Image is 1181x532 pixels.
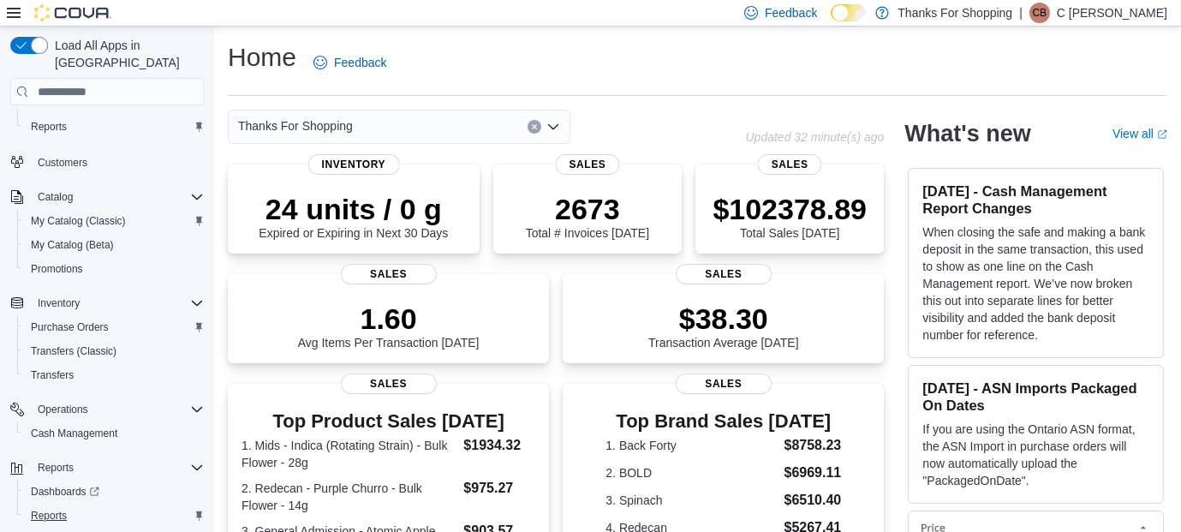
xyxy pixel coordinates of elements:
[922,421,1149,489] p: If you are using the Ontario ASN format, the ASN Import in purchase orders will now automatically...
[17,480,211,504] a: Dashboards
[31,485,99,499] span: Dashboards
[922,224,1149,344] p: When closing the safe and making a bank deposit in the same transaction, this used to show as one...
[31,399,95,420] button: Operations
[605,492,777,509] dt: 3. Spinach
[784,463,842,483] dd: $6969.11
[31,509,67,523] span: Reports
[1019,3,1023,23] p: |
[334,54,386,71] span: Feedback
[605,437,777,454] dt: 1. Back Forty
[17,421,211,445] button: Cash Management
[24,481,204,502] span: Dashboards
[784,490,842,511] dd: $6510.40
[34,4,111,21] img: Cova
[228,40,296,75] h1: Home
[31,457,204,478] span: Reports
[31,262,83,276] span: Promotions
[31,238,114,252] span: My Catalog (Beta)
[922,182,1149,217] h3: [DATE] - Cash Management Report Changes
[463,435,535,456] dd: $1934.32
[17,363,211,387] button: Transfers
[31,320,109,334] span: Purchase Orders
[17,233,211,257] button: My Catalog (Beta)
[605,464,777,481] dt: 2. BOLD
[24,235,121,255] a: My Catalog (Beta)
[242,480,456,514] dt: 2. Redecan - Purple Churro - Bulk Flower - 14g
[24,341,123,362] a: Transfers (Classic)
[1057,3,1167,23] p: C [PERSON_NAME]
[784,435,842,456] dd: $8758.23
[24,505,204,526] span: Reports
[24,423,204,444] span: Cash Management
[17,339,211,363] button: Transfers (Classic)
[24,317,204,338] span: Purchase Orders
[17,257,211,281] button: Promotions
[922,380,1149,414] h3: [DATE] - ASN Imports Packaged On Dates
[242,411,535,432] h3: Top Product Sales [DATE]
[242,437,456,471] dt: 1. Mids - Indica (Rotating Strain) - Bulk Flower - 28g
[31,293,204,314] span: Inventory
[17,504,211,528] button: Reports
[31,427,117,440] span: Cash Management
[259,192,448,226] p: 24 units / 0 g
[17,209,211,233] button: My Catalog (Classic)
[24,317,116,338] a: Purchase Orders
[526,192,649,226] p: 2673
[528,120,541,134] button: Clear input
[31,152,94,173] a: Customers
[24,211,133,231] a: My Catalog (Classic)
[713,192,867,240] div: Total Sales [DATE]
[31,187,80,207] button: Catalog
[24,365,204,386] span: Transfers
[24,235,204,255] span: My Catalog (Beta)
[24,211,204,231] span: My Catalog (Classic)
[648,302,799,350] div: Transaction Average [DATE]
[1112,127,1167,140] a: View allExternal link
[24,365,81,386] a: Transfers
[38,156,87,170] span: Customers
[17,115,211,139] button: Reports
[24,341,204,362] span: Transfers (Classic)
[259,192,448,240] div: Expired or Expiring in Next 30 Days
[24,117,74,137] a: Reports
[31,344,116,358] span: Transfers (Classic)
[298,302,480,350] div: Avg Items Per Transaction [DATE]
[38,403,88,416] span: Operations
[24,423,124,444] a: Cash Management
[17,315,211,339] button: Purchase Orders
[24,117,204,137] span: Reports
[904,120,1030,147] h2: What's new
[3,456,211,480] button: Reports
[31,399,204,420] span: Operations
[713,192,867,226] p: $102378.89
[605,411,841,432] h3: Top Brand Sales [DATE]
[238,116,353,136] span: Thanks For Shopping
[746,130,885,144] p: Updated 32 minute(s) ago
[31,120,67,134] span: Reports
[307,45,393,80] a: Feedback
[546,120,560,134] button: Open list of options
[676,374,772,394] span: Sales
[341,264,437,284] span: Sales
[31,457,81,478] button: Reports
[24,481,106,502] a: Dashboards
[24,259,90,279] a: Promotions
[31,293,86,314] button: Inventory
[3,185,211,209] button: Catalog
[31,214,126,228] span: My Catalog (Classic)
[341,374,437,394] span: Sales
[648,302,799,336] p: $38.30
[1033,3,1047,23] span: CB
[555,154,619,175] span: Sales
[3,149,211,174] button: Customers
[1157,129,1167,140] svg: External link
[31,187,204,207] span: Catalog
[31,368,74,382] span: Transfers
[463,478,535,499] dd: $975.27
[38,190,73,204] span: Catalog
[298,302,480,336] p: 1.60
[38,296,80,310] span: Inventory
[898,3,1012,23] p: Thanks For Shopping
[526,192,649,240] div: Total # Invoices [DATE]
[831,4,867,22] input: Dark Mode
